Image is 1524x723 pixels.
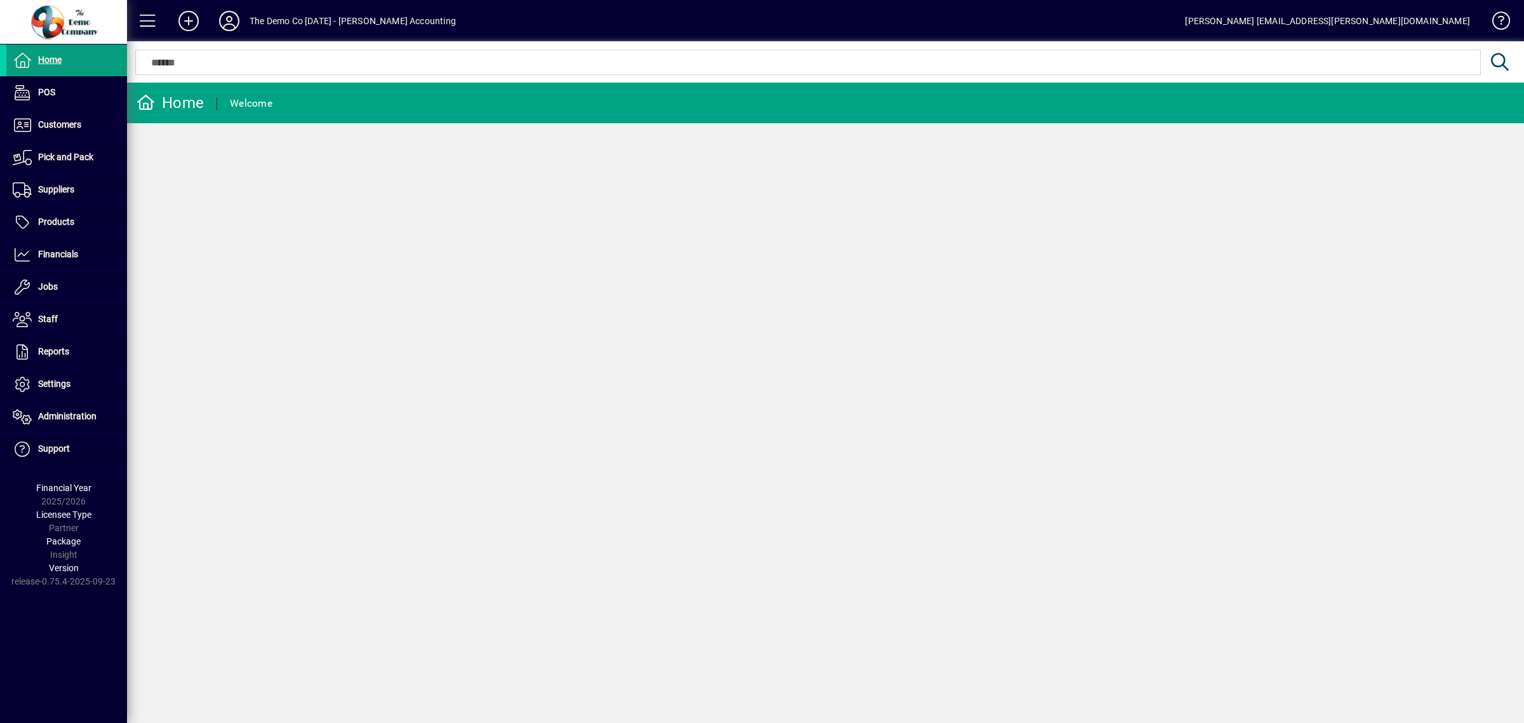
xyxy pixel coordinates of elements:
[38,411,97,421] span: Administration
[168,10,209,32] button: Add
[38,184,74,194] span: Suppliers
[38,119,81,130] span: Customers
[6,304,127,335] a: Staff
[6,336,127,368] a: Reports
[1185,11,1470,31] div: [PERSON_NAME] [EMAIL_ADDRESS][PERSON_NAME][DOMAIN_NAME]
[1483,3,1508,44] a: Knowledge Base
[209,10,250,32] button: Profile
[250,11,456,31] div: The Demo Co [DATE] - [PERSON_NAME] Accounting
[38,314,58,324] span: Staff
[6,77,127,109] a: POS
[38,379,70,389] span: Settings
[6,401,127,433] a: Administration
[6,271,127,303] a: Jobs
[36,483,91,493] span: Financial Year
[38,346,69,356] span: Reports
[6,239,127,271] a: Financials
[38,281,58,292] span: Jobs
[230,93,272,114] div: Welcome
[6,433,127,465] a: Support
[46,536,81,546] span: Package
[137,93,204,113] div: Home
[38,217,74,227] span: Products
[36,510,91,520] span: Licensee Type
[6,206,127,238] a: Products
[49,563,79,573] span: Version
[6,368,127,400] a: Settings
[6,142,127,173] a: Pick and Pack
[38,152,93,162] span: Pick and Pack
[38,87,55,97] span: POS
[6,174,127,206] a: Suppliers
[38,55,62,65] span: Home
[38,249,78,259] span: Financials
[38,443,70,454] span: Support
[6,109,127,141] a: Customers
